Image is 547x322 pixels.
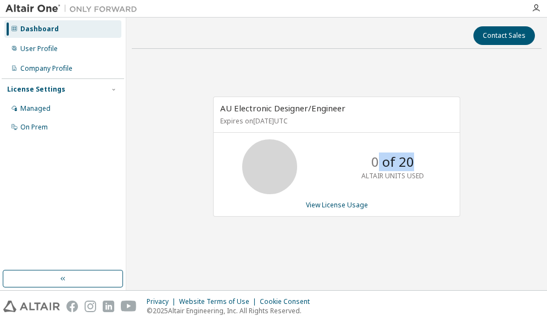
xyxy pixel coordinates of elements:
[103,301,114,312] img: linkedin.svg
[85,301,96,312] img: instagram.svg
[7,85,65,94] div: License Settings
[147,297,179,306] div: Privacy
[306,200,368,210] a: View License Usage
[473,26,535,45] button: Contact Sales
[220,103,345,114] span: AU Electronic Designer/Engineer
[20,25,59,33] div: Dashboard
[371,152,414,171] p: 0 of 20
[147,306,316,315] p: © 2025 Altair Engineering, Inc. All Rights Reserved.
[20,104,51,113] div: Managed
[20,64,72,73] div: Company Profile
[66,301,78,312] img: facebook.svg
[3,301,60,312] img: altair_logo.svg
[20,123,48,132] div: On Prem
[361,171,424,180] p: ALTAIR UNITS USED
[260,297,316,306] div: Cookie Consent
[20,44,58,53] div: User Profile
[220,116,450,126] p: Expires on [DATE] UTC
[121,301,137,312] img: youtube.svg
[5,3,143,14] img: Altair One
[179,297,260,306] div: Website Terms of Use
